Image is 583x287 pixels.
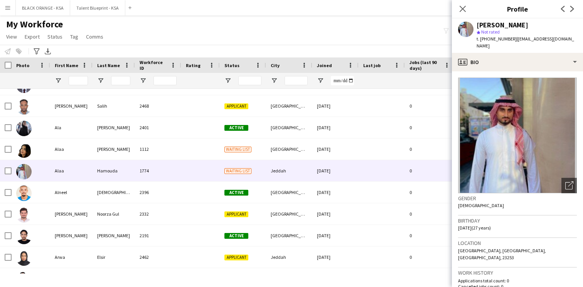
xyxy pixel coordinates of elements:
div: Open photos pop-in [561,178,577,193]
app-action-btn: Export XLSX [43,47,52,56]
div: Hamouda [93,160,135,181]
button: Open Filter Menu [224,77,231,84]
div: 2401 [135,117,181,138]
div: [GEOGRAPHIC_DATA] [266,117,312,138]
div: 0 [405,203,455,225]
div: [PERSON_NAME] [477,22,528,29]
input: City Filter Input [285,76,308,85]
span: [DEMOGRAPHIC_DATA] [458,203,504,208]
div: [DATE] [312,246,359,268]
div: Noorza Gul [93,203,135,225]
h3: Work history [458,269,577,276]
div: [PERSON_NAME] [50,203,93,225]
div: Alaa [50,138,93,160]
span: Tag [70,33,78,40]
div: [GEOGRAPHIC_DATA] [266,182,312,203]
img: Alaa Abdelrahman [16,142,32,158]
input: Last Name Filter Input [111,76,130,85]
button: Open Filter Menu [55,77,62,84]
div: Salih [93,95,135,116]
div: 0 [405,117,455,138]
div: [PERSON_NAME] [50,225,93,246]
div: Jeddah [266,160,312,181]
div: [DATE] [312,95,359,116]
span: Photo [16,62,29,68]
div: Elsir [93,246,135,268]
img: Amir Dullah Noorza Gul [16,207,32,223]
div: 1112 [135,138,181,160]
div: 0 [405,95,455,116]
span: Waiting list [224,147,251,152]
a: View [3,32,20,42]
div: [DATE] [312,160,359,181]
h3: Profile [452,4,583,14]
span: Active [224,190,248,196]
span: [GEOGRAPHIC_DATA], [GEOGRAPHIC_DATA], [GEOGRAPHIC_DATA], 23253 [458,248,546,260]
h3: Location [458,240,577,246]
button: Open Filter Menu [317,77,324,84]
div: [DATE] [312,138,359,160]
span: Waiting list [224,168,251,174]
div: 0 [405,225,455,246]
span: First Name [55,62,78,68]
div: 1774 [135,160,181,181]
img: Alaa Hamouda [16,164,32,179]
a: Comms [83,32,106,42]
div: [GEOGRAPHIC_DATA] [266,225,312,246]
span: Rating [186,62,201,68]
button: Open Filter Menu [140,77,147,84]
img: Anas Mohammed [16,229,32,244]
div: 0 [405,246,455,268]
app-action-btn: Advanced filters [32,47,41,56]
div: [PERSON_NAME] [50,95,93,116]
span: Joined [317,62,332,68]
span: View [6,33,17,40]
div: Alaa [50,160,93,181]
span: Jobs (last 90 days) [409,59,441,71]
img: Crew avatar or photo [458,78,577,193]
span: [DATE] (27 years) [458,225,491,231]
div: 2332 [135,203,181,225]
span: Active [224,233,248,239]
div: 0 [405,160,455,181]
span: Active [224,125,248,131]
span: Applicant [224,103,248,109]
img: Ahmed Zakaria Mohialdin Salih [16,99,32,115]
div: 0 [405,182,455,203]
span: Applicant [224,211,248,217]
div: [GEOGRAPHIC_DATA] [266,138,312,160]
span: Last Name [97,62,120,68]
span: Last job [363,62,381,68]
img: Alneel Musa [16,186,32,201]
span: City [271,62,280,68]
div: 2462 [135,246,181,268]
span: Status [224,62,239,68]
span: Not rated [481,29,500,35]
div: Arwa [50,246,93,268]
h3: Birthday [458,217,577,224]
div: [PERSON_NAME] [93,117,135,138]
h3: Gender [458,195,577,202]
a: Export [22,32,43,42]
button: Open Filter Menu [271,77,278,84]
div: [PERSON_NAME] [93,138,135,160]
div: 2468 [135,95,181,116]
span: | [EMAIL_ADDRESS][DOMAIN_NAME] [477,36,574,49]
span: My Workforce [6,19,63,30]
input: Status Filter Input [238,76,261,85]
div: [GEOGRAPHIC_DATA] [266,203,312,225]
button: BLACK ORANGE - KSA [16,0,70,15]
span: t. [PHONE_NUMBER] [477,36,517,42]
div: Jeddah [266,246,312,268]
a: Tag [67,32,81,42]
span: Comms [86,33,103,40]
img: Arwa Elsir [16,250,32,266]
div: [DATE] [312,182,359,203]
div: Bio [452,53,583,71]
button: Talent Blueprint - KSA [70,0,125,15]
span: Export [25,33,40,40]
div: [GEOGRAPHIC_DATA] [266,95,312,116]
span: Workforce ID [140,59,167,71]
div: [DEMOGRAPHIC_DATA] [93,182,135,203]
input: Workforce ID Filter Input [153,76,177,85]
